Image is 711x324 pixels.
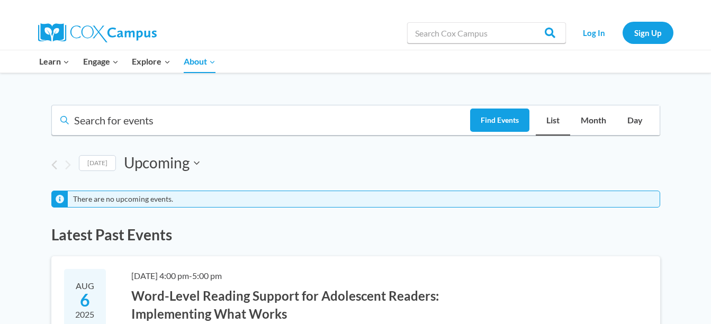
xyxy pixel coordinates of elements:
span: Engage [83,55,119,68]
span: 6 [75,290,96,310]
span: Explore [132,55,170,68]
span: About [184,55,215,68]
span: Learn [39,55,69,68]
input: Search Cox Campus [407,22,566,43]
nav: Secondary Navigation [571,22,673,43]
nav: Primary Navigation [33,50,222,73]
button: Find Events [470,109,529,132]
a: Click to select today's date [79,155,116,172]
input: Enter Keyword. Search for events by Keyword. [52,109,470,136]
span: Upcoming [124,152,190,174]
h2: Latest Past Events [51,224,660,246]
span: Day [627,113,643,127]
a: Word-Level Reading Support for Adolescent Readers: Implementing What Works [131,288,439,322]
a: Log In [571,22,617,43]
button: Click to toggle datepicker [124,152,200,174]
li: There are no upcoming events. [73,195,173,204]
span: 5:00 pm [192,271,222,281]
span: Month [581,113,606,127]
a: List [536,105,570,136]
span: Aug [75,280,96,292]
button: Next Events [65,160,71,170]
a: Previous Events [51,160,57,170]
span: List [546,113,560,127]
time: - [131,271,222,281]
img: Cox Campus [38,23,157,42]
a: Day [617,105,653,136]
a: Sign Up [623,22,673,43]
span: [DATE] 4:00 pm [131,271,189,281]
a: Month [570,105,617,136]
span: 2025 [75,308,96,321]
